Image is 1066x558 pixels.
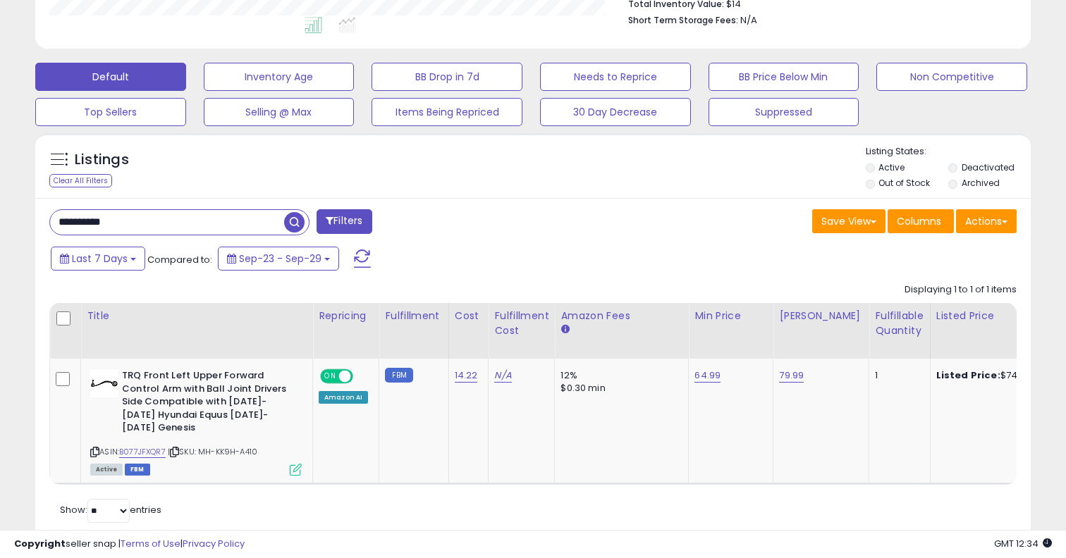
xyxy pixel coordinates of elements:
[319,391,368,404] div: Amazon AI
[866,145,1031,159] p: Listing States:
[372,63,522,91] button: BB Drop in 7d
[962,161,1015,173] label: Deactivated
[540,63,691,91] button: Needs to Reprice
[51,247,145,271] button: Last 7 Days
[878,161,905,173] label: Active
[560,382,678,395] div: $0.30 min
[709,63,859,91] button: BB Price Below Min
[72,252,128,266] span: Last 7 Days
[14,537,66,550] strong: Copyright
[90,464,123,476] span: All listings currently available for purchase on Amazon
[204,98,355,126] button: Selling @ Max
[694,368,721,383] a: 64.99
[455,368,478,383] a: 14.22
[183,537,245,550] a: Privacy Policy
[87,309,307,323] div: Title
[936,309,1058,323] div: Listed Price
[317,209,372,234] button: Filters
[694,309,767,323] div: Min Price
[956,209,1017,233] button: Actions
[560,369,678,382] div: 12%
[905,283,1017,297] div: Displaying 1 to 1 of 1 items
[75,150,129,170] h5: Listings
[119,446,166,458] a: B077JFXQR7
[560,309,682,323] div: Amazon Fees
[779,309,863,323] div: [PERSON_NAME]
[147,253,212,266] span: Compared to:
[239,252,321,266] span: Sep-23 - Sep-29
[888,209,954,233] button: Columns
[994,537,1052,550] span: 2025-10-7 12:34 GMT
[876,63,1027,91] button: Non Competitive
[936,369,1053,382] div: $74.90
[319,309,373,323] div: Repricing
[60,503,161,516] span: Show: entries
[875,309,924,338] div: Fulfillable Quantity
[709,98,859,126] button: Suppressed
[321,371,339,383] span: ON
[218,247,339,271] button: Sep-23 - Sep-29
[455,309,483,323] div: Cost
[122,369,293,438] b: TRQ Front Left Upper Forward Control Arm with Ball Joint Drivers Side Compatible with [DATE]-[DAT...
[540,98,691,126] button: 30 Day Decrease
[35,98,186,126] button: Top Sellers
[90,369,118,397] img: 3105iCI9NDL._SL40_.jpg
[90,369,302,473] div: ASIN:
[494,309,549,338] div: Fulfillment Cost
[897,214,941,228] span: Columns
[121,537,180,550] a: Terms of Use
[168,446,257,457] span: | SKU: MH-KK9H-A410
[494,368,511,383] a: N/A
[962,177,1000,189] label: Archived
[385,309,442,323] div: Fulfillment
[351,371,374,383] span: OFF
[560,323,569,336] small: Amazon Fees.
[49,174,112,187] div: Clear All Filters
[936,368,1000,382] b: Listed Price:
[35,63,186,91] button: Default
[628,14,738,26] b: Short Term Storage Fees:
[372,98,522,126] button: Items Being Repriced
[878,177,930,189] label: Out of Stock
[812,209,886,233] button: Save View
[875,369,919,382] div: 1
[14,538,245,551] div: seller snap | |
[385,368,412,383] small: FBM
[740,13,757,27] span: N/A
[204,63,355,91] button: Inventory Age
[125,464,150,476] span: FBM
[779,368,804,383] a: 79.99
